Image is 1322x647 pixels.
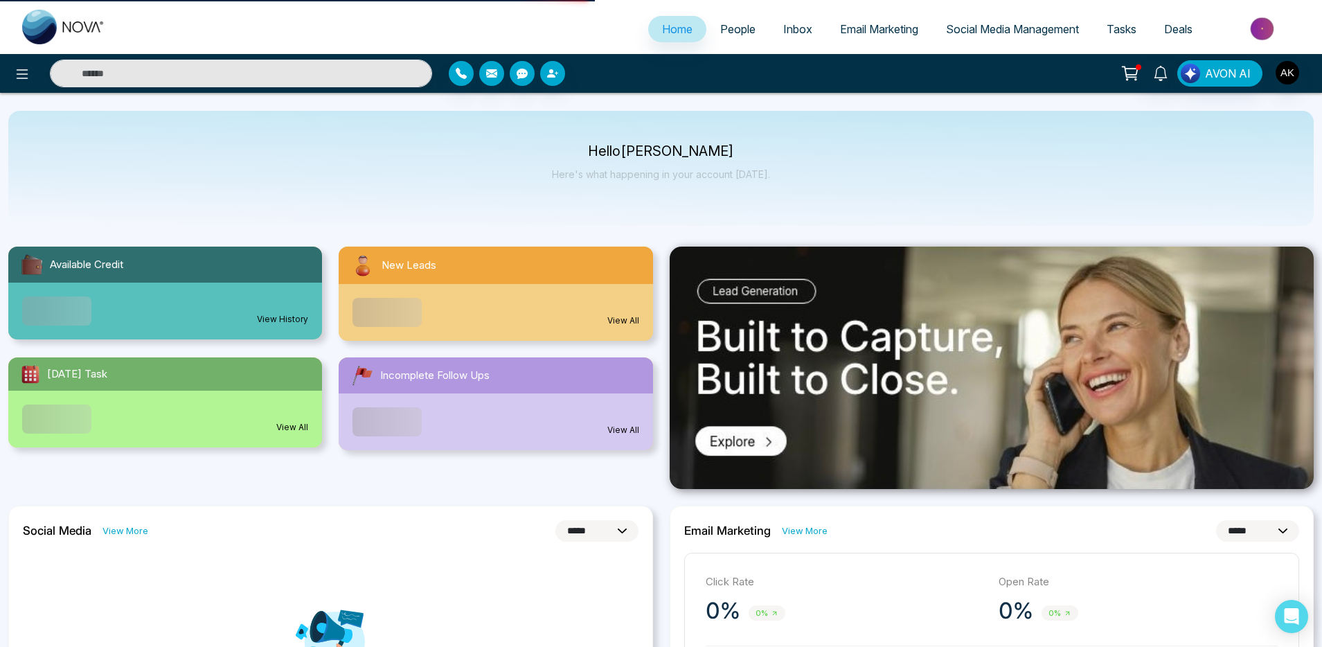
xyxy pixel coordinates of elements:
[932,16,1093,42] a: Social Media Management
[783,22,812,36] span: Inbox
[1093,16,1150,42] a: Tasks
[782,524,828,538] a: View More
[999,574,1278,590] p: Open Rate
[706,597,740,625] p: 0%
[330,357,661,450] a: Incomplete Follow UpsView All
[350,363,375,388] img: followUps.svg
[276,421,308,434] a: View All
[946,22,1079,36] span: Social Media Management
[1275,600,1308,633] div: Open Intercom Messenger
[1150,16,1206,42] a: Deals
[999,597,1033,625] p: 0%
[607,314,639,327] a: View All
[1107,22,1136,36] span: Tasks
[670,247,1314,489] img: .
[706,16,769,42] a: People
[720,22,756,36] span: People
[826,16,932,42] a: Email Marketing
[662,22,693,36] span: Home
[1181,64,1200,83] img: Lead Flow
[706,574,985,590] p: Click Rate
[382,258,436,274] span: New Leads
[1042,605,1078,621] span: 0%
[19,252,44,277] img: availableCredit.svg
[1276,61,1299,85] img: User Avatar
[552,145,770,157] p: Hello [PERSON_NAME]
[23,524,91,538] h2: Social Media
[648,16,706,42] a: Home
[684,524,771,538] h2: Email Marketing
[1205,65,1251,82] span: AVON AI
[552,168,770,180] p: Here's what happening in your account [DATE].
[47,366,107,382] span: [DATE] Task
[1164,22,1193,36] span: Deals
[257,313,308,326] a: View History
[1213,13,1314,44] img: Market-place.gif
[102,524,148,538] a: View More
[350,252,376,278] img: newLeads.svg
[50,257,123,273] span: Available Credit
[1177,60,1262,87] button: AVON AI
[19,363,42,385] img: todayTask.svg
[330,247,661,341] a: New LeadsView All
[840,22,918,36] span: Email Marketing
[749,605,785,621] span: 0%
[380,368,490,384] span: Incomplete Follow Ups
[607,424,639,436] a: View All
[22,10,105,44] img: Nova CRM Logo
[769,16,826,42] a: Inbox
